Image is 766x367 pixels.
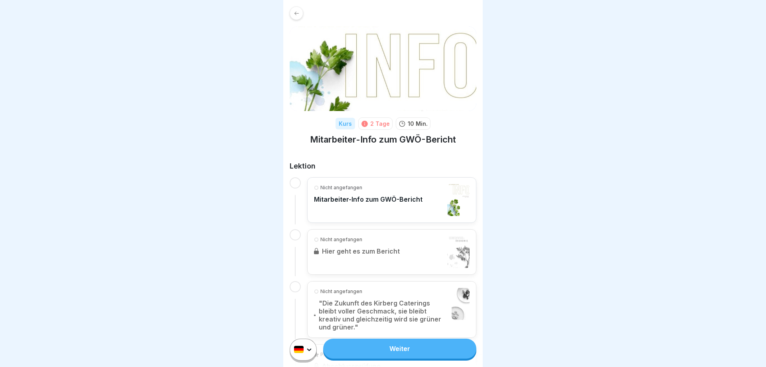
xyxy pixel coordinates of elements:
[336,118,355,129] div: Kurs
[290,26,476,111] img: cbgah4ktzd3wiqnyiue5lell.png
[447,184,470,216] img: blpg9xgwzdgum7yqgqdctx3u.png
[323,339,476,359] a: Weiter
[290,161,476,171] h2: Lektion
[370,119,390,128] div: 2 Tage
[408,119,428,128] p: 10 Min.
[314,184,470,216] a: Nicht angefangenMitarbeiter-Info zum GWÖ-Bericht
[314,195,422,203] p: Mitarbeiter-Info zum GWÖ-Bericht
[294,346,304,353] img: de.svg
[320,184,362,191] p: Nicht angefangen
[310,134,456,145] h1: Mitarbeiter-Info zum GWÖ-Bericht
